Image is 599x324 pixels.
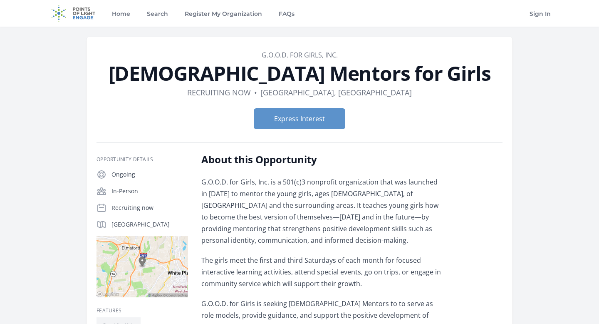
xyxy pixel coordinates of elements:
[254,87,257,98] div: •
[111,187,188,195] p: In-Person
[201,153,445,166] h2: About this Opportunity
[97,156,188,163] h3: Opportunity Details
[201,254,445,289] p: The girls meet the first and third Saturdays of each month for focused interactive learning activ...
[97,63,502,83] h1: [DEMOGRAPHIC_DATA] Mentors for Girls
[111,170,188,179] p: Ongoing
[254,108,345,129] button: Express Interest
[187,87,251,98] dd: Recruiting now
[260,87,412,98] dd: [GEOGRAPHIC_DATA], [GEOGRAPHIC_DATA]
[262,50,338,60] a: G.O.O.D. for Girls, Inc.
[97,236,188,297] img: Map
[201,176,445,246] p: G.O.O.D. for Girls, Inc. is a 501(c)3 nonprofit organization that was launched in [DATE] to mento...
[97,307,188,314] h3: Features
[111,204,188,212] p: Recruiting now
[111,220,188,229] p: [GEOGRAPHIC_DATA]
